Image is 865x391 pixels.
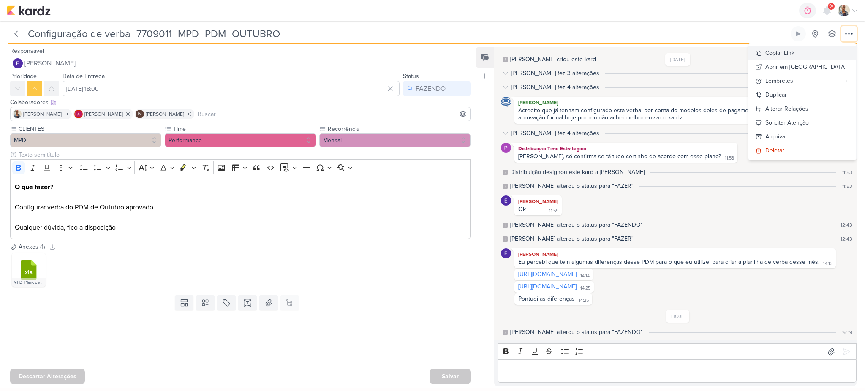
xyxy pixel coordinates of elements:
[146,110,184,118] span: [PERSON_NAME]
[549,208,558,215] div: 11:59
[10,98,471,107] div: Colaboradores
[503,170,508,175] div: Este log é visível à todos no kard
[503,57,508,62] div: Este log é visível à todos no kard
[172,125,316,133] label: Time
[516,197,560,206] div: [PERSON_NAME]
[518,258,819,266] div: Eu percebi que tem algumas diferenças desse PDM para o que eu utilizei para criar a planilha de v...
[510,168,645,176] div: Distribuição designou este kard a Eduardo
[24,58,76,68] span: [PERSON_NAME]
[510,234,634,243] div: Eduardo alterou o status para "FAZER"
[841,221,852,229] div: 12:43
[510,328,643,337] div: Eduardo alterou o status para "FAZENDO"
[498,359,857,383] div: Editor editing area: main
[516,144,736,153] div: Distribuição Time Estratégico
[25,26,789,41] input: Kard Sem Título
[516,250,834,258] div: [PERSON_NAME]
[10,56,471,71] button: [PERSON_NAME]
[579,297,589,304] div: 14:25
[748,60,856,74] button: Abrir em [GEOGRAPHIC_DATA]
[748,130,856,144] button: Arquivar
[748,46,856,60] button: Copiar Link
[765,62,846,71] div: Abrir em [GEOGRAPHIC_DATA]
[327,125,471,133] label: Recorrência
[319,133,471,147] button: Mensal
[765,76,841,85] div: Lembretes
[403,81,471,96] button: FAZENDO
[63,81,400,96] input: Select a date
[511,129,599,138] div: [PERSON_NAME] fez 4 alterações
[765,104,808,113] div: Alterar Relações
[10,73,37,80] label: Prioridade
[518,271,577,278] a: [URL][DOMAIN_NAME]
[765,132,787,141] div: Arquivar
[136,110,144,118] div: Isabella Machado Guimarães
[580,273,590,280] div: 14:14
[63,73,105,80] label: Data de Entrega
[13,110,22,118] img: Iara Santos
[510,220,643,229] div: Eduardo alterou o status para "FAZENDO"
[10,47,44,54] label: Responsável
[748,74,856,88] button: Lembretes
[518,283,577,290] a: [URL][DOMAIN_NAME]
[501,143,511,153] img: Distribuição Time Estratégico
[196,109,468,119] input: Buscar
[765,49,794,57] div: Copiar Link
[842,182,852,190] div: 11:53
[725,155,734,162] div: 11:53
[842,329,852,336] div: 16:19
[7,5,51,16] img: kardz.app
[19,242,45,251] div: Anexos (1)
[15,182,466,233] p: Configurar verba do PDM de Outubro aprovado. Qualquer dúvida, fico a disposição
[580,285,590,292] div: 14:25
[138,112,142,117] p: IM
[12,278,46,287] div: MPD_Plano de Mídia_Outubro_2025.xlsx
[416,84,446,94] div: FAZENDO
[510,182,634,190] div: Eduardo alterou o status para "FAZER"
[501,248,511,258] img: Eduardo Quaresma
[748,102,856,116] button: Alterar Relações
[748,88,856,102] button: Duplicar
[503,223,508,228] div: Este log é visível à todos no kard
[17,150,471,159] input: Texto sem título
[10,133,161,147] button: MPD
[841,235,852,243] div: 12:43
[501,97,511,107] img: Caroline Traven De Andrade
[18,125,161,133] label: CLIENTES
[511,69,599,78] div: [PERSON_NAME] fez 3 alterações
[503,184,508,189] div: Este log é visível à todos no kard
[838,5,850,16] img: Iara Santos
[403,73,419,80] label: Status
[501,195,511,206] img: Eduardo Quaresma
[518,295,575,302] div: Pontuei as diferenças
[13,58,23,68] img: Eduardo Quaresma
[10,176,471,239] div: Editor editing area: main
[765,90,787,99] div: Duplicar
[518,107,812,121] div: Acredito que já tenham configurado esta verba, por conta do modelos deles de pagamento mas como f...
[84,110,123,118] span: [PERSON_NAME]
[516,98,837,107] div: [PERSON_NAME]
[518,153,721,160] div: [PERSON_NAME], só confirma se tá tudo certinho de acordo com esse plano?
[74,110,83,118] img: Alessandra Gomes
[823,261,832,267] div: 14:13
[498,343,857,360] div: Editor toolbar
[518,206,526,213] div: Ok
[765,146,784,155] div: Deletar
[15,183,53,191] strong: O que fazer?
[510,55,596,64] div: Caroline criou este kard
[842,168,852,176] div: 11:53
[165,133,316,147] button: Performance
[503,330,508,335] div: Este log é visível à todos no kard
[503,236,508,242] div: Este log é visível à todos no kard
[765,118,809,127] div: Solicitar Atenção
[748,144,856,157] button: Deletar
[829,3,834,10] span: 9+
[23,110,62,118] span: [PERSON_NAME]
[748,116,856,130] button: Solicitar Atenção
[795,30,802,37] div: Ligar relógio
[10,159,471,176] div: Editor toolbar
[511,83,599,92] div: [PERSON_NAME] fez 4 alterações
